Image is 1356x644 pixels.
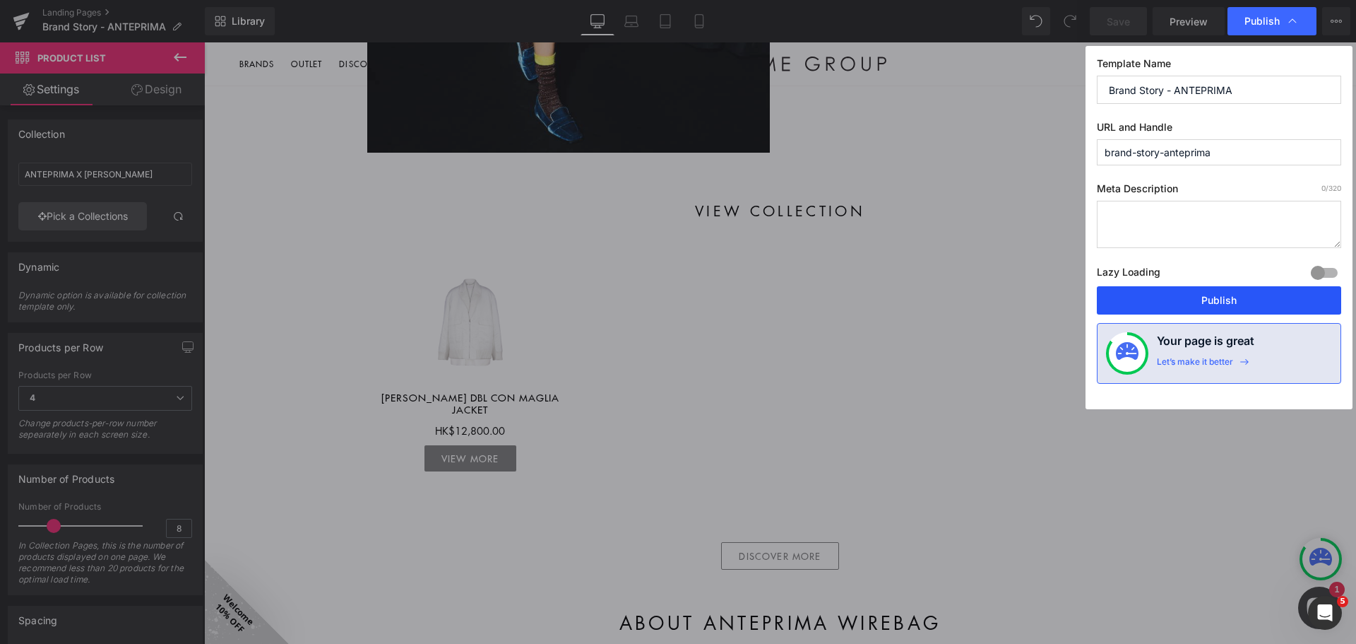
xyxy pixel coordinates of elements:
span: /320 [1321,184,1341,192]
a: [PERSON_NAME] DBL Con Maglia Jacket [177,349,356,373]
span: View More [237,409,295,423]
label: URL and Handle [1097,121,1341,139]
label: Meta Description [1097,182,1341,201]
iframe: Intercom live chat [1308,596,1342,630]
span: HK$12,800.00 [231,381,301,404]
div: Let’s make it better [1157,356,1233,375]
span: DISCOVER MORE [535,509,617,518]
span: 5 [1337,596,1348,607]
img: onboarding-status.svg [1116,342,1138,365]
button: Publish [1097,286,1341,315]
h1: about ANTEPRIMA WIREBAG [163,570,989,593]
span: Publish [1244,15,1280,28]
a: DISCOVER MORE [517,500,634,527]
label: Lazy Loading [1097,263,1160,286]
inbox-online-store-chat: Shopify online store chat [1090,544,1141,590]
label: Template Name [1097,57,1341,76]
a: View More [220,403,312,429]
span: 0 [1321,184,1326,192]
img: IZUMI KATO DBL Con Maglia Jacket [213,213,320,346]
h1: view collection [163,160,989,177]
h4: Your page is great [1157,332,1254,356]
